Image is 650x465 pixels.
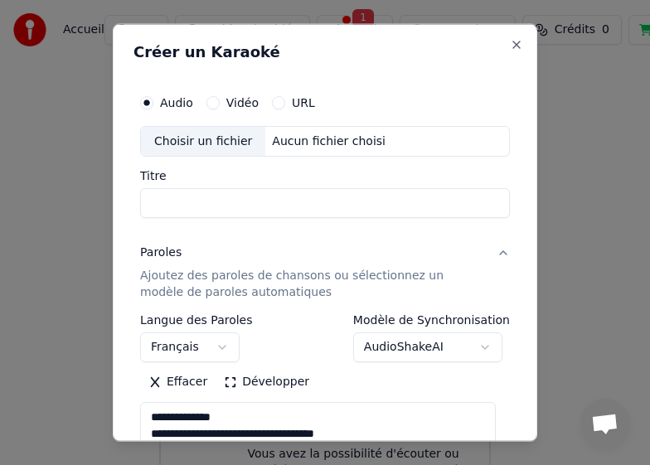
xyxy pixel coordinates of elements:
button: Effacer [140,369,216,395]
label: Titre [140,170,510,182]
label: Langue des Paroles [140,314,253,326]
div: Paroles [140,245,182,261]
button: Développer [216,369,318,395]
div: Aucun fichier choisi [265,133,392,149]
label: Modèle de Synchronisation [353,314,510,326]
h2: Créer un Karaoké [133,44,517,59]
p: Ajoutez des paroles de chansons ou sélectionnez un modèle de paroles automatiques [140,268,483,301]
button: ParolesAjoutez des paroles de chansons ou sélectionnez un modèle de paroles automatiques [140,231,510,314]
div: Choisir un fichier [141,126,265,156]
label: Vidéo [226,96,259,108]
label: Audio [160,96,193,108]
label: URL [292,96,315,108]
